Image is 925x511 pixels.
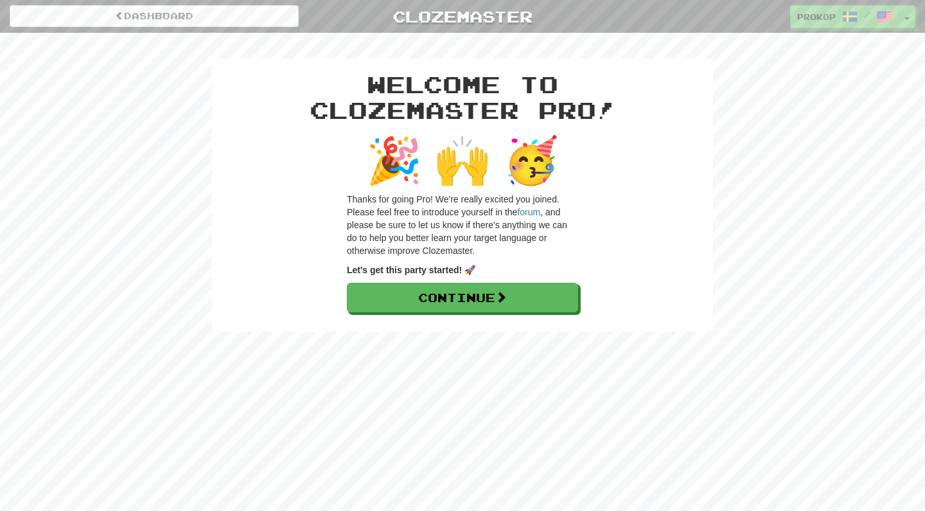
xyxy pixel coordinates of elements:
a: Clozemaster [318,5,607,28]
a: forum [517,207,540,217]
a: Dashboard [10,5,299,27]
a: Prokop / [790,5,899,28]
a: Continue [347,283,578,312]
span: / [864,10,870,19]
p: Thanks for going Pro! We're really excited you joined. Please feel free to introduce yourself in ... [347,193,578,257]
span: Prokop [797,11,836,22]
h1: Welcome to Clozemaster Pro! [222,71,703,122]
div: 🎉 🙌 🥳 [222,129,703,193]
strong: Let's get this party started! 🚀 [347,265,475,275]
